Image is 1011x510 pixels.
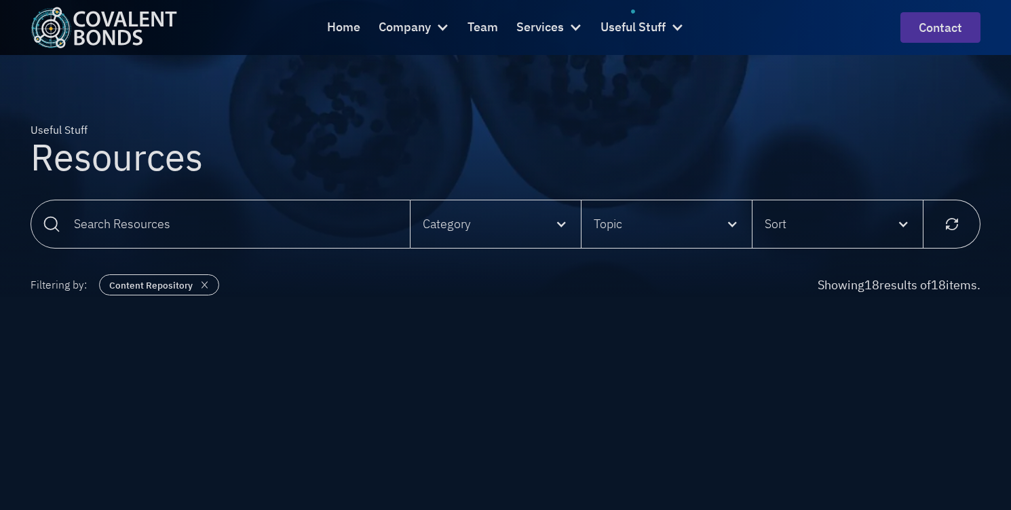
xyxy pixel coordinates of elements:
[423,215,471,233] div: Category
[327,18,360,37] div: Home
[197,275,212,295] img: close icon
[752,200,923,248] div: Sort
[931,277,946,293] span: 18
[594,215,622,233] div: Topic
[516,18,564,37] div: Services
[864,277,879,293] span: 18
[468,18,498,37] div: Team
[379,18,431,37] div: Company
[109,278,193,292] div: Content Repository
[900,12,980,43] a: contact
[379,10,449,46] div: Company
[765,215,786,233] div: Sort
[31,273,87,297] div: Filtering by:
[468,10,498,46] a: Team
[31,139,203,175] h1: Resources
[581,200,752,248] div: Topic
[31,200,411,249] input: Search Resources
[31,7,177,48] a: home
[411,200,581,248] div: Category
[327,10,360,46] a: Home
[600,10,684,46] div: Useful Stuff
[516,10,582,46] div: Services
[600,18,666,37] div: Useful Stuff
[818,276,980,294] div: Showing results of items.
[31,7,177,48] img: Covalent Bonds White / Teal Logo
[31,122,203,139] div: Useful Stuff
